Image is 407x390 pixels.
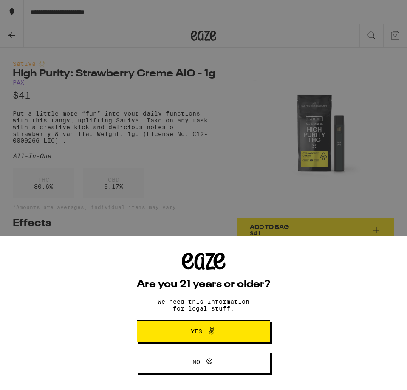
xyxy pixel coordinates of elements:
[150,298,257,312] p: We need this information for legal stuff.
[5,6,61,13] span: Hi. Need any help?
[137,320,270,342] button: Yes
[137,351,270,373] button: No
[191,328,202,334] span: Yes
[192,359,200,365] span: No
[137,280,270,290] h2: Are you 21 years or older?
